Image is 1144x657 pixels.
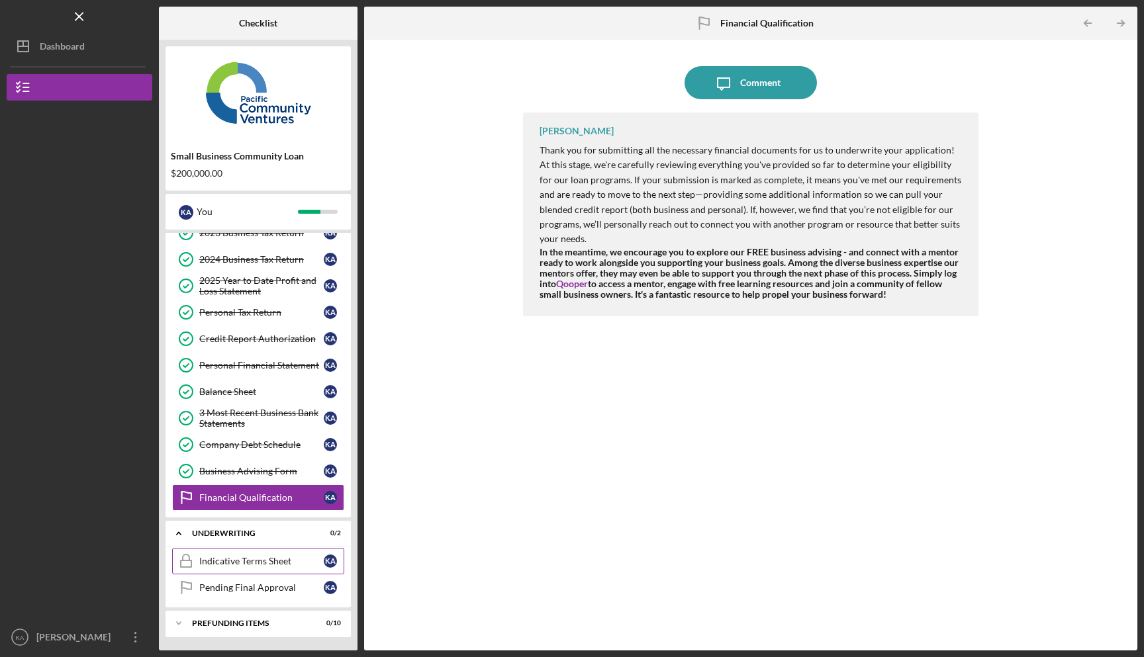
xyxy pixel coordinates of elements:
button: KA[PERSON_NAME] [7,624,152,650]
div: Dashboard [40,33,85,63]
div: 2025 Year to Date Profit and Loss Statement [199,275,324,296]
div: [PERSON_NAME] [540,126,614,136]
a: Personal Tax ReturnKA [172,299,344,326]
b: Checklist [239,18,277,28]
button: Comment [685,66,817,99]
div: 0 / 10 [317,619,341,627]
a: Indicative Terms SheetKA [172,548,344,574]
div: Pending Final Approval [199,582,324,593]
div: K A [324,464,337,478]
div: K A [324,412,337,425]
button: Dashboard [7,33,152,60]
div: K A [324,332,337,345]
b: Financial Qualification [720,18,814,28]
div: [PERSON_NAME] [33,624,119,654]
a: 2023 Business Tax ReturnKA [172,220,344,246]
div: Company Debt Schedule [199,439,324,450]
text: KA [16,634,24,641]
div: Business Advising Form [199,466,324,476]
a: 3 Most Recent Business Bank StatementsKA [172,405,344,431]
div: K A [324,279,337,292]
a: Personal Financial StatementKA [172,352,344,378]
a: Financial QualificationKA [172,484,344,511]
a: Credit Report AuthorizationKA [172,326,344,352]
div: 0 / 2 [317,529,341,537]
div: K A [324,491,337,504]
div: Prefunding Items [192,619,308,627]
a: Pending Final ApprovalKA [172,574,344,601]
div: Personal Tax Return [199,307,324,318]
div: Financial Qualification [199,492,324,503]
a: 2024 Business Tax ReturnKA [172,246,344,273]
p: Thank you for submitting all the necessary financial documents for us to underwrite your applicat... [540,143,966,247]
div: K A [324,253,337,266]
div: K A [324,226,337,240]
div: K A [324,581,337,594]
a: Company Debt ScheduleKA [172,431,344,458]
div: 2023 Business Tax Return [199,228,324,238]
a: Balance SheetKA [172,378,344,405]
div: Comment [740,66,781,99]
div: 3 Most Recent Business Bank Statements [199,408,324,429]
div: 2024 Business Tax Return [199,254,324,265]
div: K A [324,438,337,451]
div: K A [324,306,337,319]
div: K A [179,205,193,220]
div: You [197,200,298,223]
div: Credit Report Authorization [199,333,324,344]
strong: In the meantime, we encourage you to explore our FREE business advising - and connect with a ment... [540,246,959,300]
div: Underwriting [192,529,308,537]
div: Indicative Terms Sheet [199,556,324,566]
div: K A [324,554,337,568]
div: Small Business Community Loan [171,151,346,161]
div: K A [324,359,337,372]
a: Business Advising FormKA [172,458,344,484]
div: Balance Sheet [199,386,324,397]
a: Qooper [556,278,588,289]
a: 2025 Year to Date Profit and Loss StatementKA [172,273,344,299]
div: Personal Financial Statement [199,360,324,371]
img: Product logo [166,53,351,132]
div: $200,000.00 [171,168,346,179]
div: K A [324,385,337,398]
